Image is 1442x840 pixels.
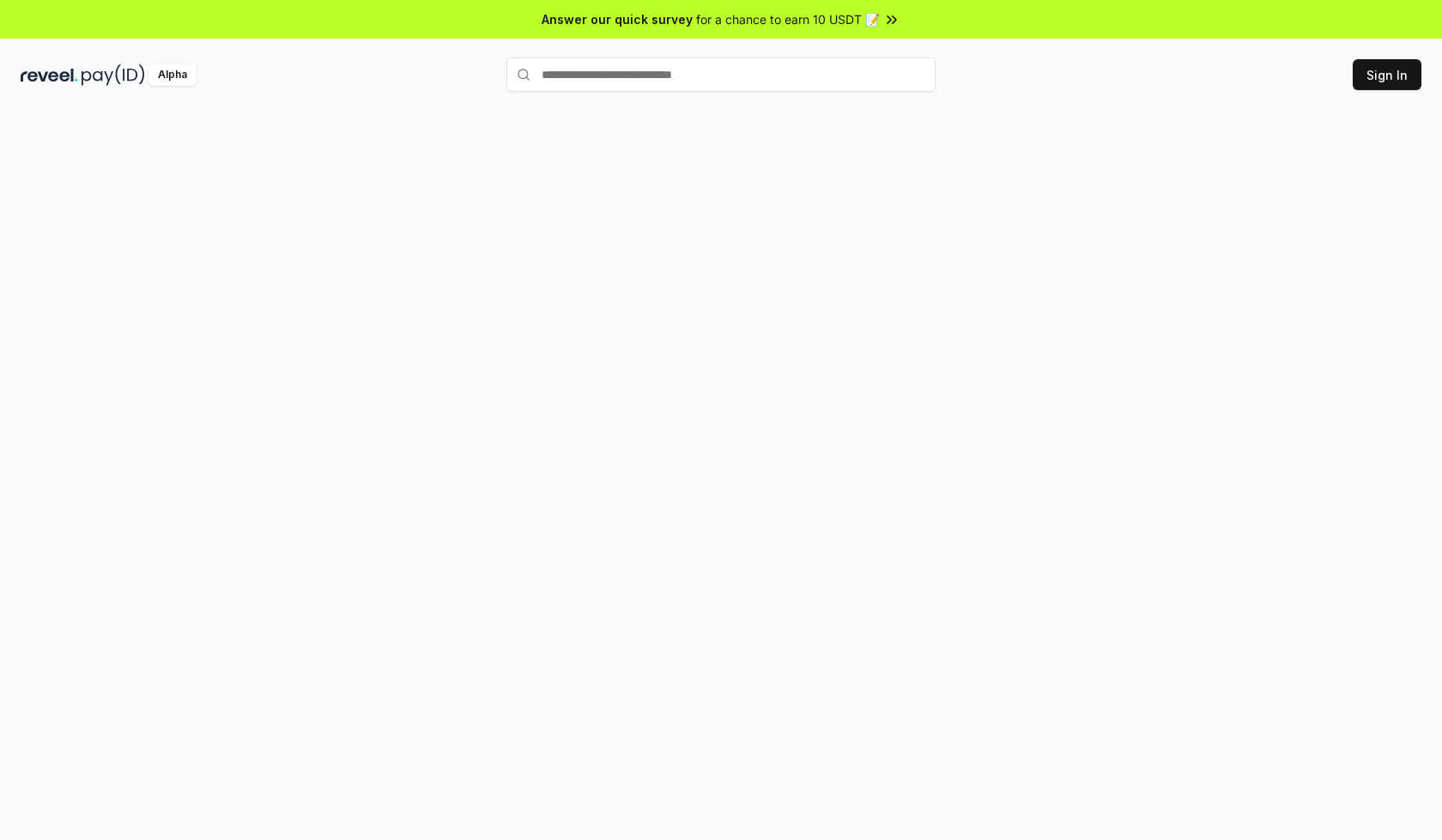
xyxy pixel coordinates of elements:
[696,10,880,28] span: for a chance to earn 10 USDT 📝
[1353,59,1421,90] button: Sign In
[21,64,78,86] img: reveel_dark
[82,64,145,86] img: pay_id
[542,10,693,28] span: Answer our quick survey
[148,64,197,86] div: Alpha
